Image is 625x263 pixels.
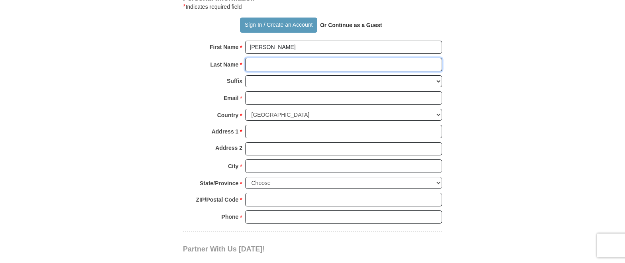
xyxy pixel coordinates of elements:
strong: Address 2 [215,142,242,153]
strong: City [228,161,238,172]
strong: Suffix [227,75,242,86]
strong: State/Province [200,178,238,189]
strong: Phone [222,211,239,222]
strong: Last Name [210,59,239,70]
strong: Email [224,92,238,104]
strong: Address 1 [212,126,239,137]
strong: Or Continue as a Guest [320,22,382,28]
div: Indicates required field [183,2,442,12]
strong: Country [217,110,239,121]
button: Sign In / Create an Account [240,18,317,33]
span: Partner With Us [DATE]! [183,245,265,253]
strong: ZIP/Postal Code [196,194,239,205]
strong: First Name [210,41,238,53]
